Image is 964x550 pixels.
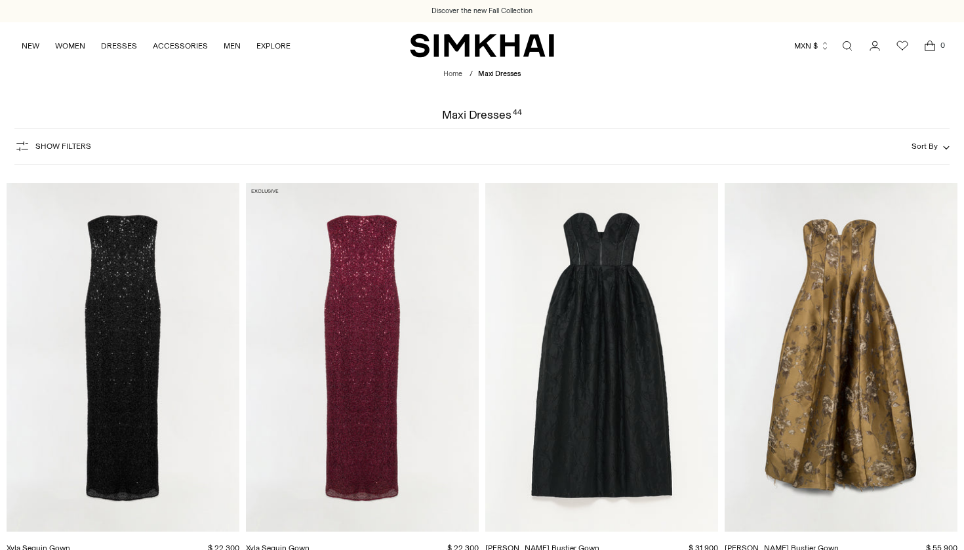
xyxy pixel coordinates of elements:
[725,183,957,532] a: Elaria Jacquard Bustier Gown
[14,136,91,157] button: Show Filters
[478,69,521,78] span: Maxi Dresses
[35,142,91,151] span: Show Filters
[246,183,479,532] a: Xyla Sequin Gown
[912,139,950,153] button: Sort By
[442,109,521,121] h1: Maxi Dresses
[794,31,830,60] button: MXN $
[912,142,938,151] span: Sort By
[485,183,718,532] a: Adeena Jacquard Bustier Gown
[834,33,860,59] a: Open search modal
[55,31,85,60] a: WOMEN
[936,39,948,51] span: 0
[862,33,888,59] a: Go to the account page
[153,31,208,60] a: ACCESSORIES
[443,69,521,80] nav: breadcrumbs
[443,69,462,78] a: Home
[432,6,532,16] a: Discover the new Fall Collection
[224,31,241,60] a: MEN
[470,69,473,80] div: /
[7,183,239,532] a: Xyla Sequin Gown
[917,33,943,59] a: Open cart modal
[22,31,39,60] a: NEW
[889,33,915,59] a: Wishlist
[101,31,137,60] a: DRESSES
[513,109,522,121] div: 44
[410,33,554,58] a: SIMKHAI
[256,31,291,60] a: EXPLORE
